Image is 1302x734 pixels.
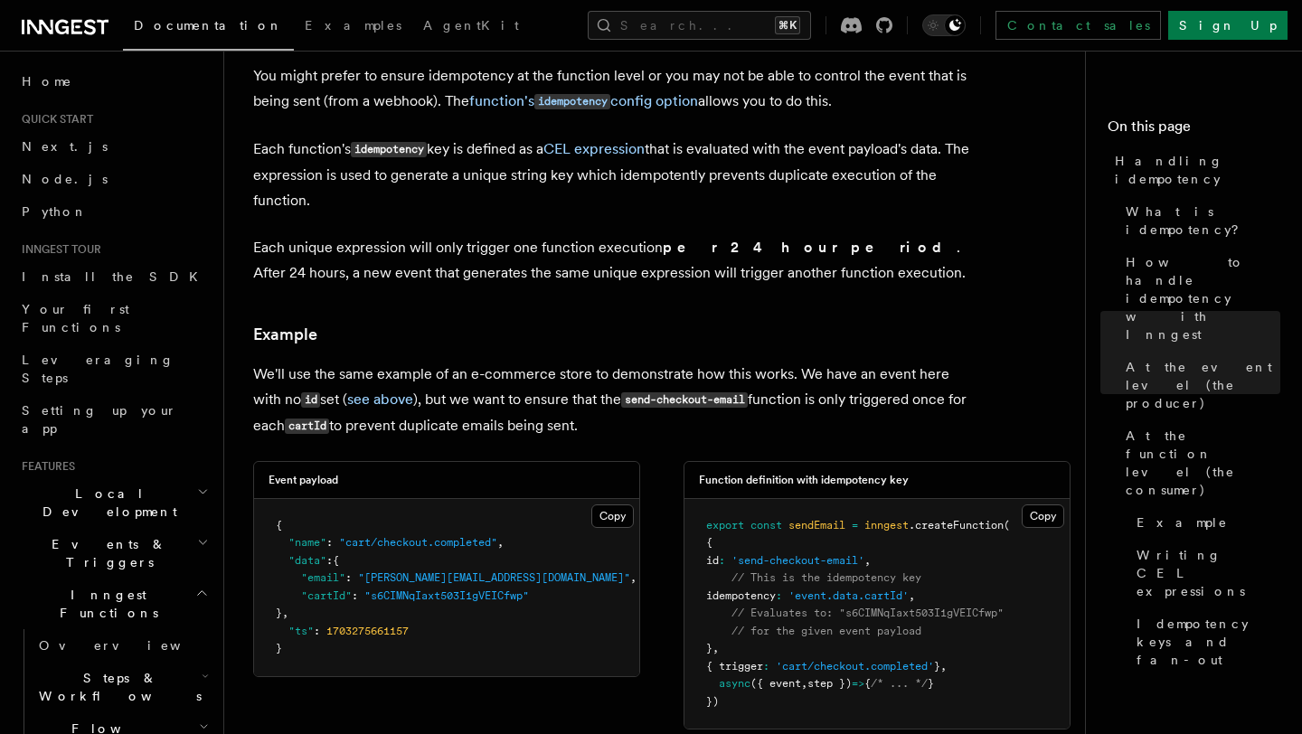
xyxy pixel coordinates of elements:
[852,677,864,690] span: =>
[14,394,212,445] a: Setting up your app
[305,18,401,33] span: Examples
[1118,195,1280,246] a: What is idempotency?
[288,625,314,637] span: "ts"
[706,554,719,567] span: id
[358,571,630,584] span: "[PERSON_NAME][EMAIL_ADDRESS][DOMAIN_NAME]"
[301,589,352,602] span: "cartId"
[351,142,427,157] code: idempotency
[14,459,75,474] span: Features
[253,362,976,439] p: We'll use the same example of an e-commerce store to demonstrate how this works. We have an event...
[301,392,320,408] code: id
[14,260,212,293] a: Install the SDK
[423,18,519,33] span: AgentKit
[22,353,175,385] span: Leveraging Steps
[775,16,800,34] kbd: ⌘K
[706,642,712,654] span: }
[276,519,282,532] span: {
[706,519,744,532] span: export
[706,536,712,549] span: {
[22,204,88,219] span: Python
[1126,253,1280,343] span: How to handle idempotency with Inngest
[706,589,776,602] span: idempotency
[123,5,294,51] a: Documentation
[314,625,320,637] span: :
[269,473,338,487] h3: Event payload
[1126,427,1280,499] span: At the function level (the consumer)
[326,625,409,637] span: 1703275661157
[469,92,698,109] a: function'sidempotencyconfig option
[497,536,504,549] span: ,
[864,677,871,690] span: {
[909,519,1004,532] span: .createFunction
[22,139,108,154] span: Next.js
[412,5,530,49] a: AgentKit
[621,392,748,408] code: send-checkout-email
[288,536,326,549] span: "name"
[301,571,345,584] span: "email"
[940,660,947,673] span: ,
[712,642,719,654] span: ,
[1118,419,1280,506] a: At the function level (the consumer)
[14,242,101,257] span: Inngest tour
[1004,519,1010,532] span: (
[750,677,801,690] span: ({ event
[663,239,957,256] strong: per 24 hour period
[801,677,807,690] span: ,
[288,554,326,567] span: "data"
[1129,506,1280,539] a: Example
[995,11,1161,40] a: Contact sales
[534,94,610,109] code: idempotency
[345,571,352,584] span: :
[1168,11,1288,40] a: Sign Up
[852,519,858,532] span: =
[1129,539,1280,607] a: Writing CEL expressions
[699,473,909,487] h3: Function definition with idempotency key
[706,660,763,673] span: { trigger
[1108,145,1280,195] a: Handling idempotency
[928,677,934,690] span: }
[14,130,212,163] a: Next.js
[339,536,497,549] span: "cart/checkout.completed"
[706,695,719,708] span: })
[630,571,637,584] span: ,
[326,554,333,567] span: :
[282,607,288,619] span: ,
[347,391,413,408] a: see above
[352,589,358,602] span: :
[14,163,212,195] a: Node.js
[719,554,725,567] span: :
[333,554,339,567] span: {
[543,140,645,157] a: CEL expression
[276,642,282,654] span: }
[776,589,782,602] span: :
[719,677,750,690] span: async
[1137,546,1280,600] span: Writing CEL expressions
[731,554,864,567] span: 'send-checkout-email'
[1022,504,1064,528] button: Copy
[807,677,852,690] span: step })
[14,112,93,127] span: Quick start
[32,662,212,712] button: Steps & Workflows
[1137,513,1228,532] span: Example
[909,589,915,602] span: ,
[294,5,412,49] a: Examples
[750,519,782,532] span: const
[326,536,333,549] span: :
[864,554,871,567] span: ,
[1118,246,1280,351] a: How to handle idempotency with Inngest
[1108,116,1280,145] h4: On this page
[731,625,921,637] span: // for the given event payload
[788,589,909,602] span: 'event.data.cartId'
[14,477,212,528] button: Local Development
[14,485,197,521] span: Local Development
[364,589,529,602] span: "s6CIMNqIaxt503I1gVEICfwp"
[134,18,283,33] span: Documentation
[1118,351,1280,419] a: At the event level (the producer)
[864,519,909,532] span: inngest
[788,519,845,532] span: sendEmail
[22,302,129,334] span: Your first Functions
[14,195,212,228] a: Python
[253,136,976,213] p: Each function's key is defined as a that is evaluated with the event payload's data. The expressi...
[1126,358,1280,412] span: At the event level (the producer)
[14,343,212,394] a: Leveraging Steps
